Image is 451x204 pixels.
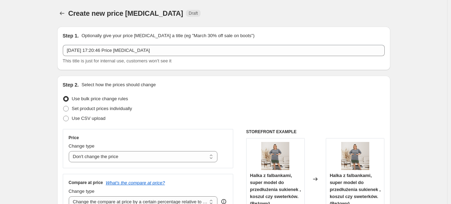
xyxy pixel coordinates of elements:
span: Use CSV upload [72,116,106,121]
span: This title is just for internal use, customers won't see it [63,58,171,63]
span: Set product prices individually [72,106,132,111]
h3: Compare at price [69,180,103,185]
img: Bez-tytulu-1080-x-1080-px-4_80x.png [261,142,289,170]
button: What's the compare at price? [106,180,165,185]
h3: Price [69,135,79,141]
span: Change type [69,143,95,149]
span: Draft [189,11,198,16]
p: Select how the prices should change [81,81,156,88]
span: Create new price [MEDICAL_DATA] [68,9,183,17]
button: Price change jobs [57,8,67,18]
span: Use bulk price change rules [72,96,128,101]
h2: Step 1. [63,32,79,39]
span: Change type [69,189,95,194]
h2: Step 2. [63,81,79,88]
p: Optionally give your price [MEDICAL_DATA] a title (eg "March 30% off sale on boots") [81,32,254,39]
h6: STOREFRONT EXAMPLE [246,129,385,135]
input: 30% off holiday sale [63,45,385,56]
img: Bez-tytulu-1080-x-1080-px-4_80x.png [341,142,369,170]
